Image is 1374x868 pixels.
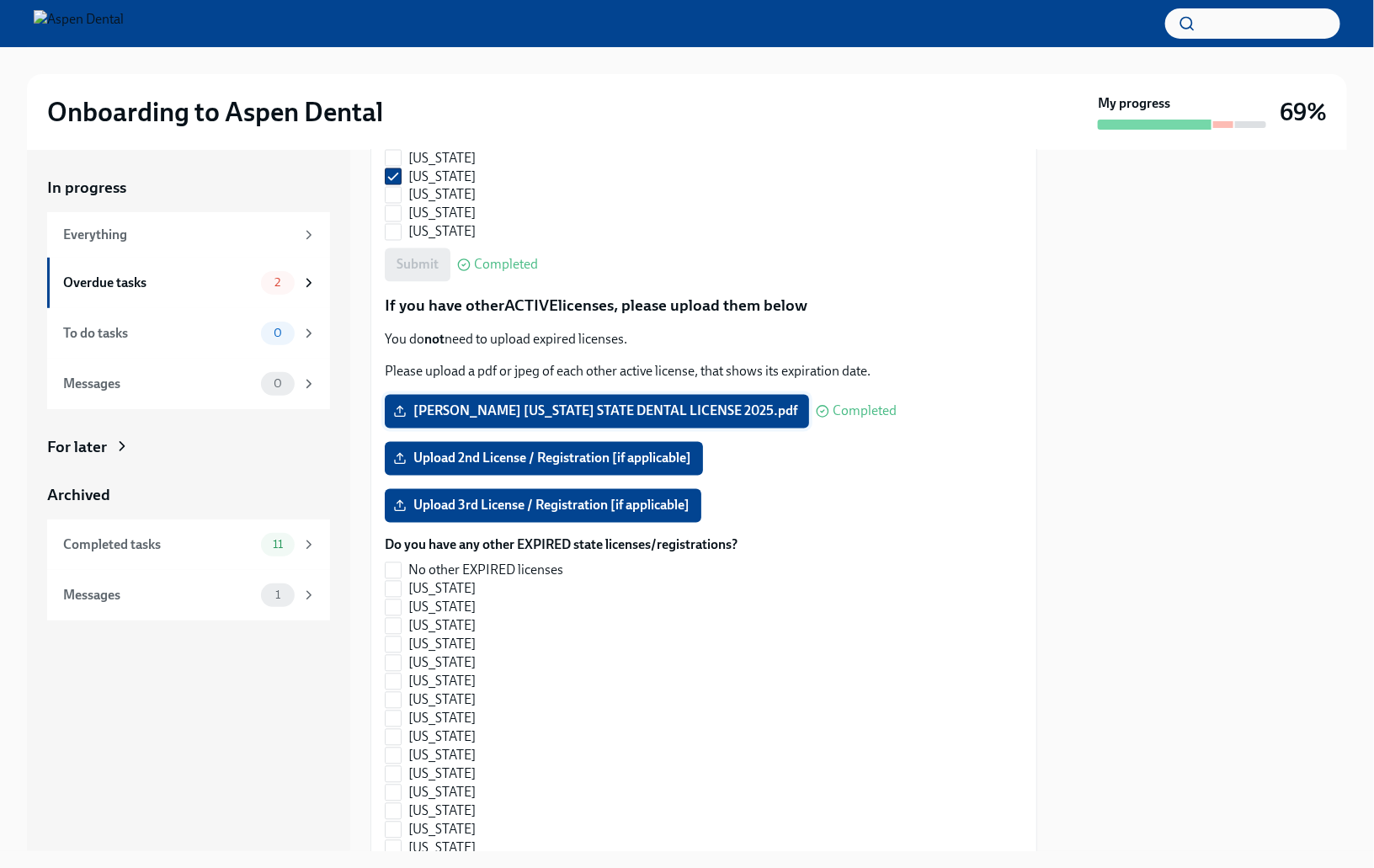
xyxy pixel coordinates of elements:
p: If you have other licenses, please upload them below [385,296,1023,317]
strong: ACTIVE [504,296,558,316]
strong: My progress [1098,94,1170,113]
span: [US_STATE] [408,223,476,242]
div: Completed tasks [63,535,254,554]
label: Upload 3rd License / Registration [if applicable] [385,489,701,523]
span: [US_STATE] [408,580,476,599]
span: [US_STATE] [408,617,476,636]
span: [US_STATE] [408,821,476,839]
a: To do tasks0 [47,308,330,359]
a: Archived [47,484,330,506]
a: Completed tasks11 [47,519,330,570]
span: 0 [264,377,292,390]
span: No other EXPIRED licenses [408,562,563,580]
a: Messages0 [47,359,330,409]
a: In progress [47,177,330,199]
span: [US_STATE] [408,168,476,186]
span: [US_STATE] [408,765,476,784]
span: [US_STATE] [408,636,476,654]
label: [PERSON_NAME] [US_STATE] STATE DENTAL LICENSE 2025.pdf [385,395,809,429]
div: To do tasks [63,324,254,343]
span: Completed [833,405,897,418]
span: Upload 2nd License / Registration [if applicable] [397,450,691,467]
span: [US_STATE] [408,186,476,205]
span: [US_STATE] [408,784,476,802]
a: For later [47,436,330,458]
span: [US_STATE] [408,149,476,168]
span: [US_STATE] [408,747,476,765]
div: Messages [63,586,254,604]
span: [US_STATE] [408,654,476,673]
span: 11 [263,538,293,551]
span: [US_STATE] [408,728,476,747]
h3: 69% [1280,97,1327,127]
span: [US_STATE] [408,599,476,617]
label: Do you have any other EXPIRED state licenses/registrations? [385,536,738,555]
strong: not [424,332,445,348]
a: Messages1 [47,570,330,620]
div: Messages [63,375,254,393]
label: Upload 2nd License / Registration [if applicable] [385,442,703,476]
div: Everything [63,226,295,244]
span: [PERSON_NAME] [US_STATE] STATE DENTAL LICENSE 2025.pdf [397,403,797,420]
span: 0 [264,327,292,339]
span: 1 [265,588,290,601]
span: [US_STATE] [408,839,476,858]
a: Overdue tasks2 [47,258,330,308]
img: Aspen Dental [34,10,124,37]
span: 2 [264,276,290,289]
div: Overdue tasks [63,274,254,292]
span: [US_STATE] [408,710,476,728]
span: Upload 3rd License / Registration [if applicable] [397,498,690,514]
a: Everything [47,212,330,258]
span: [US_STATE] [408,673,476,691]
div: For later [47,436,107,458]
span: [US_STATE] [408,802,476,821]
span: [US_STATE] [408,205,476,223]
span: [US_STATE] [408,691,476,710]
span: Completed [474,258,538,272]
p: You do need to upload expired licenses. [385,331,1023,349]
p: Please upload a pdf or jpeg of each other active license, that shows its expiration date. [385,363,1023,381]
h2: Onboarding to Aspen Dental [47,95,383,129]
